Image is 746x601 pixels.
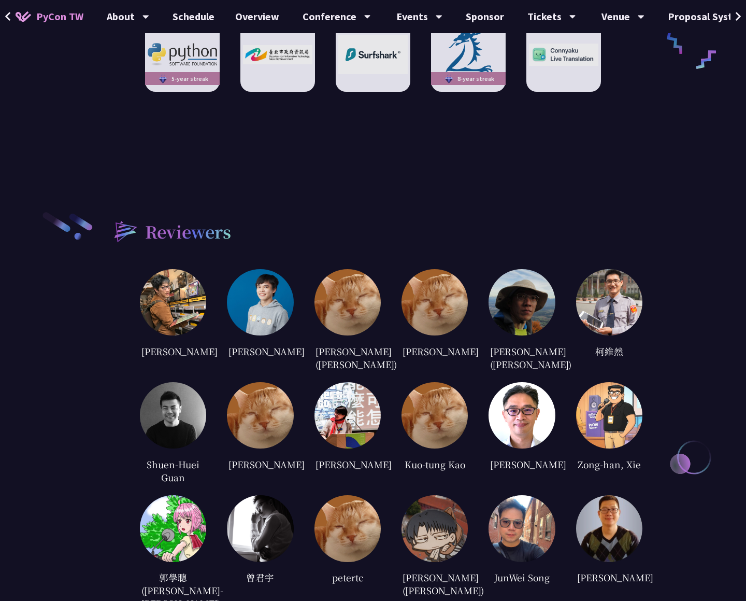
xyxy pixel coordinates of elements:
[338,35,408,74] img: Surfshark
[16,11,31,22] img: Home icon of PyCon TW 2025
[5,4,94,30] a: PyCon TW
[401,456,468,472] div: Kuo-tung Kao
[431,72,506,85] div: 8-year streak
[401,382,468,449] img: default.0dba411.jpg
[148,43,217,66] img: Python Software Foundation
[36,9,83,24] span: PyCon TW
[243,45,312,64] img: Department of Information Technology, Taipei City Government
[529,44,598,66] img: Connyaku
[145,72,220,85] div: 5-year streak
[401,570,468,598] div: [PERSON_NAME] ([PERSON_NAME])
[576,382,642,449] img: 474439d49d7dff4bbb1577ca3eb831a2.jpg
[489,570,555,585] div: JunWei Song
[140,495,206,562] img: 761e049ec1edd5d40c9073b5ed8731ef.jpg
[314,456,381,472] div: [PERSON_NAME]
[314,570,381,585] div: petertc
[489,382,555,449] img: d0223f4f332c07bbc4eacc3daa0b50af.jpg
[443,73,455,85] img: sponsor-logo-diamond
[314,269,381,336] img: default.0dba411.jpg
[489,269,555,336] img: 33cae1ec12c9fa3a44a108271202f9f1.jpg
[145,219,231,244] h2: Reviewers
[314,495,381,562] img: default.0dba411.jpg
[401,343,468,359] div: [PERSON_NAME]
[434,22,503,87] img: 天瓏資訊圖書
[140,343,206,359] div: [PERSON_NAME]
[401,269,468,336] img: default.0dba411.jpg
[576,495,642,562] img: 2fb25c4dbcc2424702df8acae420c189.jpg
[401,495,468,562] img: 16744c180418750eaf2695dae6de9abb.jpg
[104,211,145,250] img: heading-bullet
[227,343,293,359] div: [PERSON_NAME]
[489,456,555,472] div: [PERSON_NAME]
[314,343,381,372] div: [PERSON_NAME] ([PERSON_NAME])
[314,382,381,449] img: 0ef73766d8c3fcb0619c82119e72b9bb.jpg
[227,570,293,585] div: 曾君宇
[576,570,642,585] div: [PERSON_NAME]
[157,73,169,85] img: sponsor-logo-diamond
[140,456,206,485] div: Shuen-Huei Guan
[227,495,293,562] img: 82d23fd0d510ffd9e682b2efc95fb9e0.jpg
[140,269,206,336] img: 25c07452fc50a232619605b3e350791e.jpg
[576,456,642,472] div: Zong-han, Xie
[227,269,293,336] img: eb8f9b31a5f40fbc9a4405809e126c3f.jpg
[489,495,555,562] img: cc92e06fafd13445e6a1d6468371e89a.jpg
[227,456,293,472] div: [PERSON_NAME]
[140,382,206,449] img: 5b816cddee2d20b507d57779bce7e155.jpg
[576,343,642,359] div: 柯維然
[489,343,555,372] div: [PERSON_NAME] ([PERSON_NAME])
[576,269,642,336] img: 556a545ec8e13308227429fdb6de85d1.jpg
[227,382,293,449] img: default.0dba411.jpg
